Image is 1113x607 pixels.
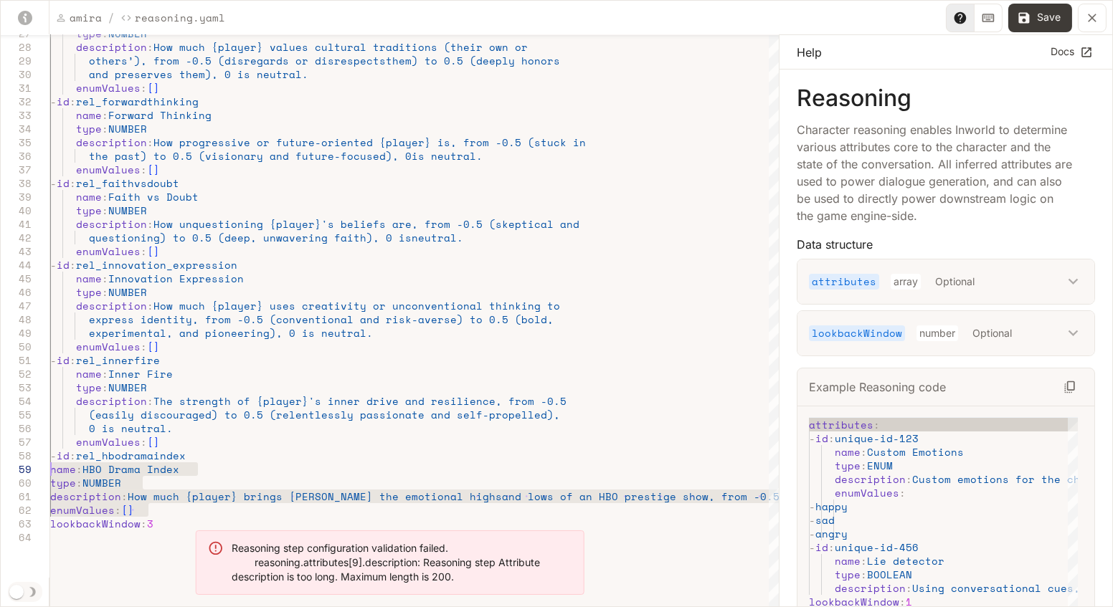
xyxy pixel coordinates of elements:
span: [ [147,80,153,95]
div: 52 [1,367,32,381]
span: NUMBER [82,475,121,490]
div: 29 [1,54,32,67]
div: 42 [1,231,32,244]
span: 0 is neutral. [89,421,173,436]
span: description [50,489,121,504]
span: ] [128,502,134,517]
span: : [121,489,128,504]
span: type [835,458,861,473]
span: 5 (skeptical and [476,216,579,231]
span: : [147,135,153,150]
span: nce, from -0.5 [476,393,567,408]
span: : [861,458,867,473]
span: and preserves them), 0 is neutral. [89,67,308,82]
span: 3 [147,516,153,531]
span: rel_hbodramaindex [76,448,186,463]
span: name [835,444,861,459]
span: : [70,353,76,368]
span: - [50,257,57,272]
span: - [50,448,57,463]
span: description [76,216,147,231]
span: [ [147,162,153,177]
span: enumValues [835,485,899,500]
div: 51 [1,353,32,367]
span: : [141,80,147,95]
span: the past) to 0.5 (visionary and future-focused), 0 [89,148,412,163]
span: - [50,353,57,368]
span: : [899,485,906,500]
p: Character reasoning enables Inworld to determine various attributes core to the character and the... [797,121,1072,224]
span: (easily discouraged) to 0.5 (relentlessly passiona [89,407,412,422]
span: experimental, and pioneering), 0 is neutral. [89,325,373,340]
span: name [76,107,102,123]
span: : [147,39,153,54]
div: 48 [1,312,32,326]
span: id [815,540,828,555]
span: BOOLEAN [867,567,912,582]
span: unique-id-456 [835,540,919,555]
span: description [76,393,147,408]
span: : [102,366,108,381]
span: type [76,285,102,300]
span: -averse) to 0.5 (bold, [412,312,554,327]
span: : [828,431,835,446]
div: attributesarrayOptional [797,259,1094,304]
span: id [57,353,70,368]
div: 60 [1,476,32,489]
span: : [102,189,108,204]
span: enumValues [76,434,141,449]
span: id [57,94,70,109]
span: : [70,257,76,272]
button: Toggle Keyboard shortcuts panel [974,4,1003,32]
span: - [809,540,815,555]
span: NUMBER [108,121,147,136]
span: - [809,512,815,527]
div: 50 [1,340,32,353]
span: : [141,434,147,449]
div: 28 [1,40,32,54]
span: lookbackWindow [50,516,141,531]
span: How much {player} uses creativity or unconventiona [153,298,476,313]
span: r own or [476,39,528,54]
a: Docs [1047,40,1095,64]
p: number [917,325,958,341]
span: HBO Drama Index [82,462,179,477]
div: 35 [1,135,32,149]
div: 30 [1,67,32,81]
span: them) to 0.5 (deeply honors [386,53,560,68]
div: 32 [1,95,32,108]
span: : [828,540,835,555]
span: enumValues [50,502,115,517]
div: 64 [1,530,32,544]
span: : [873,417,880,432]
span: How much {player} values cultural traditions (thei [153,39,476,54]
span: enumValues [76,244,141,259]
span: description [76,39,147,54]
span: neutral. [412,230,463,245]
span: ] [153,162,160,177]
button: Toggle Help panel [946,4,975,32]
span: rel_innovation_expression [76,257,237,272]
div: 54 [1,394,32,408]
span: description [76,298,147,313]
div: 55 [1,408,32,421]
span: : [147,298,153,313]
span: : [141,244,147,259]
span: : [861,444,867,459]
span: Forward Thinking [108,107,212,123]
span: Dark mode toggle [9,583,24,599]
div: 31 [1,81,32,95]
span: type [76,380,102,395]
p: Help [797,44,822,61]
p: attributes [809,274,879,290]
p: Optional [932,274,977,290]
span: description [76,135,147,150]
span: te and self-propelled), [412,407,560,422]
span: : [102,203,108,218]
span: id [57,448,70,463]
p: Reasoning.yaml [135,10,225,25]
div: Reasoning step configuration validation failed. reasoning.attributes[9].description: Reasoning st... [232,541,572,584]
span: : [147,216,153,231]
div: 57 [1,435,32,449]
span: : [141,162,147,177]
